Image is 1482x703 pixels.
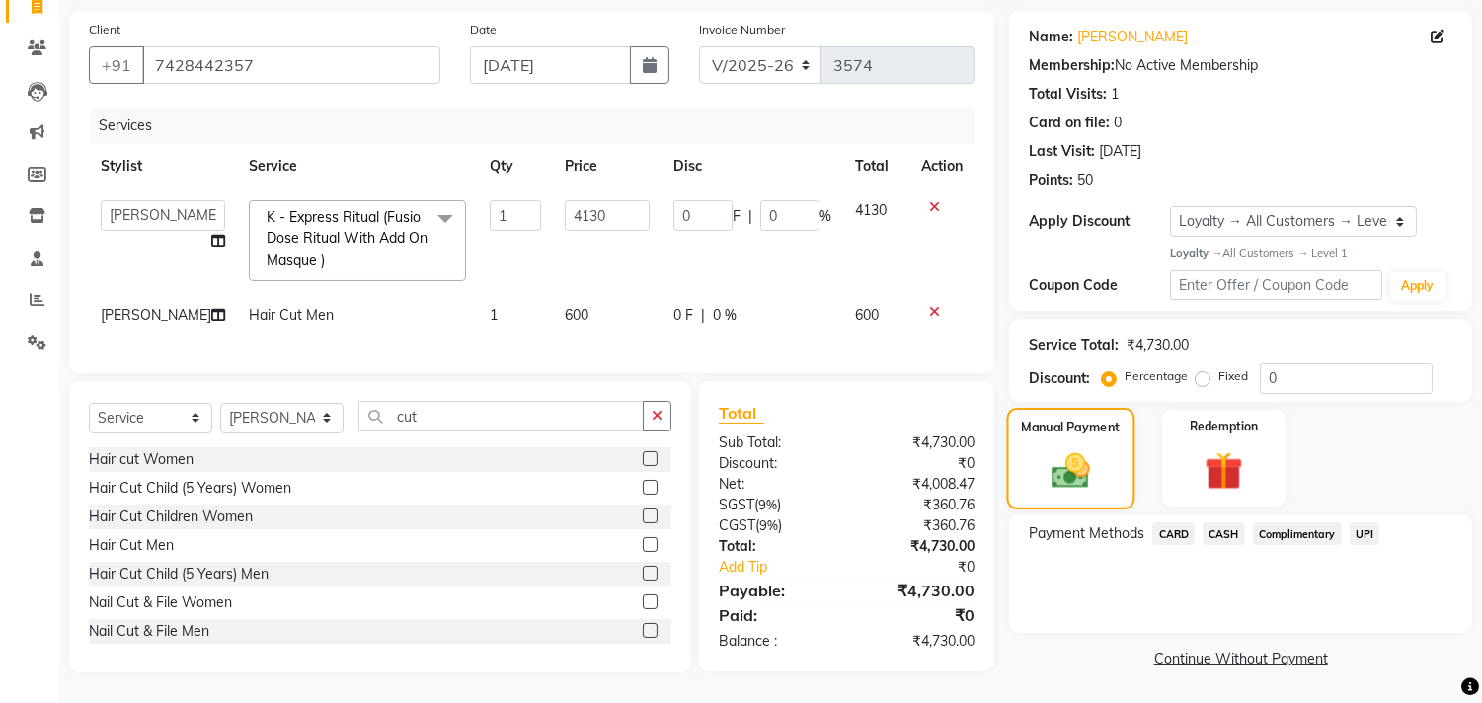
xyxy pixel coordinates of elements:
span: 9% [758,497,777,512]
div: Sub Total: [704,432,847,453]
span: % [819,206,831,227]
div: ₹0 [847,453,990,474]
strong: Loyalty → [1170,246,1222,260]
div: Nail Cut & File Men [89,621,209,642]
th: Action [909,144,975,189]
span: | [748,206,752,227]
div: ( ) [704,515,847,536]
div: 0 [1114,113,1122,133]
span: 600 [855,306,879,324]
label: Fixed [1218,367,1248,385]
div: Coupon Code [1029,275,1170,296]
label: Client [89,21,120,39]
span: SGST [719,496,754,513]
th: Total [843,144,909,189]
button: +91 [89,46,144,84]
div: Hair Cut Child (5 Years) Men [89,564,269,585]
div: Service Total: [1029,335,1119,355]
span: K - Express Ritual (Fusio Dose Ritual With Add On Masque ) [267,208,428,269]
span: Total [719,403,764,424]
div: Hair Cut Men [89,535,174,556]
span: [PERSON_NAME] [101,306,211,324]
span: 1 [490,306,498,324]
th: Price [553,144,662,189]
div: 50 [1077,170,1093,191]
span: 9% [759,517,778,533]
a: [PERSON_NAME] [1077,27,1188,47]
img: _cash.svg [1040,448,1102,493]
span: Hair Cut Men [249,306,334,324]
span: F [733,206,741,227]
div: ₹4,730.00 [847,579,990,602]
span: UPI [1350,522,1380,545]
a: Continue Without Payment [1013,649,1468,669]
span: CASH [1203,522,1245,545]
input: Search by Name/Mobile/Email/Code [142,46,440,84]
a: Add Tip [704,557,871,578]
div: ₹360.76 [847,495,990,515]
span: CGST [719,516,755,534]
div: Total: [704,536,847,557]
button: Apply [1390,272,1446,301]
div: All Customers → Level 1 [1170,245,1452,262]
div: Apply Discount [1029,211,1170,232]
div: ₹4,730.00 [847,631,990,652]
span: 4130 [855,201,887,219]
div: 1 [1111,84,1119,105]
label: Percentage [1125,367,1188,385]
span: Payment Methods [1029,523,1144,544]
label: Date [470,21,497,39]
div: Payable: [704,579,847,602]
div: Last Visit: [1029,141,1095,162]
div: Membership: [1029,55,1115,76]
label: Invoice Number [699,21,785,39]
span: 0 % [713,305,737,326]
a: x [325,251,334,269]
div: Services [91,108,989,144]
th: Stylist [89,144,237,189]
span: 600 [565,306,588,324]
div: ₹4,730.00 [1127,335,1189,355]
div: Hair Cut Children Women [89,507,253,527]
label: Redemption [1190,418,1258,435]
div: ( ) [704,495,847,515]
div: Total Visits: [1029,84,1107,105]
div: [DATE] [1099,141,1141,162]
span: 0 F [673,305,693,326]
input: Enter Offer / Coupon Code [1170,270,1381,300]
div: Name: [1029,27,1073,47]
div: Hair cut Women [89,449,194,470]
div: Paid: [704,603,847,627]
div: Discount: [1029,368,1090,389]
img: _gift.svg [1193,447,1255,496]
span: | [701,305,705,326]
div: Discount: [704,453,847,474]
div: ₹4,008.47 [847,474,990,495]
div: Net: [704,474,847,495]
th: Qty [478,144,553,189]
div: Hair Cut Child (5 Years) Women [89,478,291,499]
th: Disc [662,144,843,189]
div: ₹0 [847,603,990,627]
div: ₹4,730.00 [847,432,990,453]
label: Manual Payment [1022,418,1121,436]
input: Search or Scan [358,401,644,431]
div: Card on file: [1029,113,1110,133]
div: No Active Membership [1029,55,1452,76]
div: Nail Cut & File Women [89,592,232,613]
div: ₹4,730.00 [847,536,990,557]
th: Service [237,144,478,189]
div: Balance : [704,631,847,652]
span: CARD [1152,522,1195,545]
span: Complimentary [1253,522,1342,545]
div: Points: [1029,170,1073,191]
div: ₹0 [871,557,990,578]
div: ₹360.76 [847,515,990,536]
